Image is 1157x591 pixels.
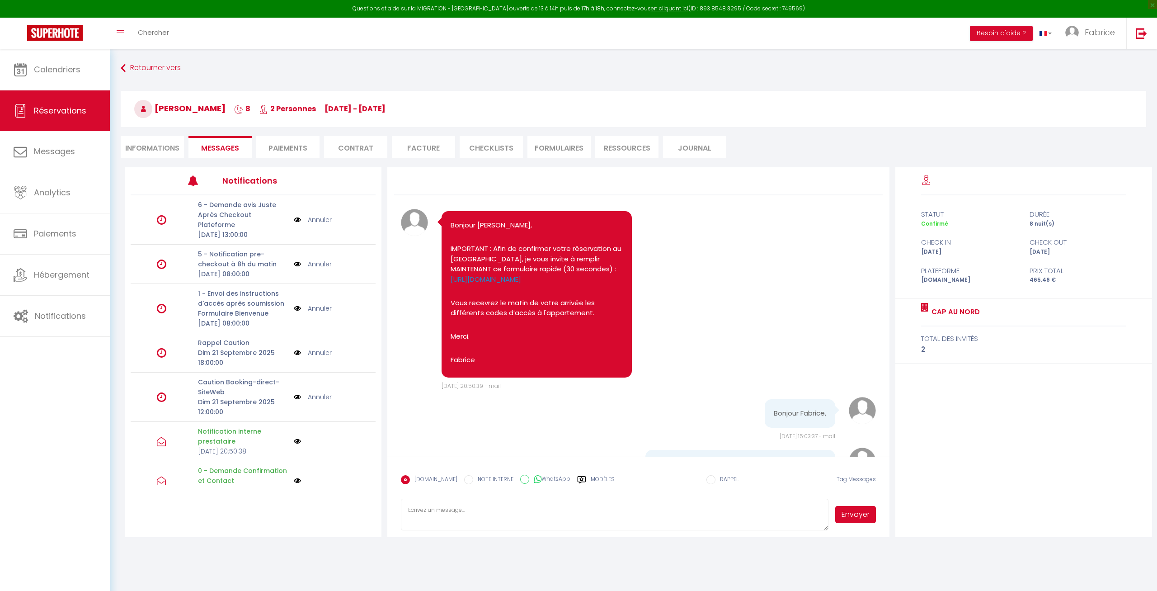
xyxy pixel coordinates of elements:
p: Rappel Caution [198,338,288,348]
img: NO IMAGE [294,259,301,269]
div: 8 nuit(s) [1024,220,1132,228]
span: Analytics [34,187,71,198]
li: Paiements [256,136,320,158]
p: Notification interne prestataire [198,426,288,446]
li: CHECKLISTS [460,136,523,158]
span: Hébergement [34,269,89,280]
p: [DATE] 08:00:00 [198,318,288,328]
label: WhatsApp [529,475,570,485]
li: Informations [121,136,184,158]
span: 2 Personnes [259,104,316,114]
img: NO IMAGE [294,303,301,313]
span: Messages [201,143,239,153]
p: Vous recevrez le matin de votre arrivée les différents codes d’accès à l'appartement. [451,298,622,318]
div: 465.46 € [1024,276,1132,284]
div: [DOMAIN_NAME] [915,276,1024,284]
span: [DATE] 20:50:39 - mail [442,382,501,390]
li: Facture [392,136,455,158]
a: Cap au Nord [928,307,980,317]
p: Merci. [451,331,622,342]
div: check in [915,237,1024,248]
button: Besoin d'aide ? [970,26,1033,41]
label: [DOMAIN_NAME] [410,475,457,485]
img: Super Booking [27,25,83,41]
a: ... Fabrice [1058,18,1126,49]
img: avatar.png [849,397,876,424]
img: NO IMAGE [294,348,301,358]
span: Calendriers [34,64,80,75]
div: statut [915,209,1024,220]
li: Ressources [595,136,658,158]
span: [PERSON_NAME] [134,103,226,114]
span: 8 [234,104,250,114]
a: en cliquant ici [651,5,688,12]
p: [DATE] 13:00:00 [198,230,288,240]
li: FORMULAIRES [527,136,591,158]
span: [DATE] - [DATE] [325,104,386,114]
img: logout [1136,28,1147,39]
a: [URL][DOMAIN_NAME] [451,274,521,284]
span: Réservations [34,105,86,116]
p: Dim 21 Septembre 2025 12:00:00 [198,397,288,417]
img: avatar.png [401,209,428,236]
label: RAPPEL [715,475,738,485]
p: [DATE] 20:50:38 [198,446,288,456]
span: Tag Messages [837,475,876,483]
img: NO IMAGE [294,477,301,484]
img: NO IMAGE [294,438,301,445]
h3: Notifications [222,170,325,191]
p: Dim 21 Septembre 2025 18:00:00 [198,348,288,368]
a: Annuler [308,303,332,313]
a: Annuler [308,215,332,225]
label: NOTE INTERNE [473,475,513,485]
div: 2 [921,344,1127,355]
p: Bonjour [PERSON_NAME], [451,220,622,231]
p: Caution Booking-direct-SiteWeb [198,377,288,397]
img: NO IMAGE [294,215,301,225]
img: ... [1065,26,1079,39]
div: [DATE] [915,248,1024,256]
pre: Bonjour Fabrice, [774,408,826,419]
a: Chercher [131,18,176,49]
a: Annuler [308,259,332,269]
span: Paiements [34,228,76,239]
li: Journal [663,136,726,158]
div: check out [1024,237,1132,248]
p: Fabrice [451,355,622,365]
span: Fabrice [1085,27,1115,38]
a: Annuler [308,348,332,358]
p: 5 - Notification pre-checkout à 8h du matin [198,249,288,269]
p: 0 - Demande Confirmation et Contact [198,466,288,486]
p: IMPORTANT : Afin de confirmer votre réservation au [GEOGRAPHIC_DATA], je vous invite à remplir MA... [451,244,622,284]
p: [DATE] 08:00:00 [198,269,288,279]
div: total des invités [921,333,1127,344]
div: Prix total [1024,265,1132,276]
p: 1 - Envoi des instructions d'accès après soumission Formulaire Bienvenue [198,288,288,318]
span: Chercher [138,28,169,37]
button: Envoyer [835,506,875,523]
div: Plateforme [915,265,1024,276]
span: Notifications [35,310,86,322]
a: Retourner vers [121,60,1146,76]
span: Confirmé [921,220,948,227]
span: [DATE] 15:03:37 - mail [780,432,835,440]
span: Messages [34,146,75,157]
div: [DATE] [1024,248,1132,256]
img: NO IMAGE [294,392,301,402]
div: durée [1024,209,1132,220]
a: Annuler [308,392,332,402]
li: Contrat [324,136,387,158]
label: Modèles [591,475,615,491]
p: 6 - Demande avis Juste Après Checkout Plateforme [198,200,288,230]
img: avatar.png [849,448,876,475]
